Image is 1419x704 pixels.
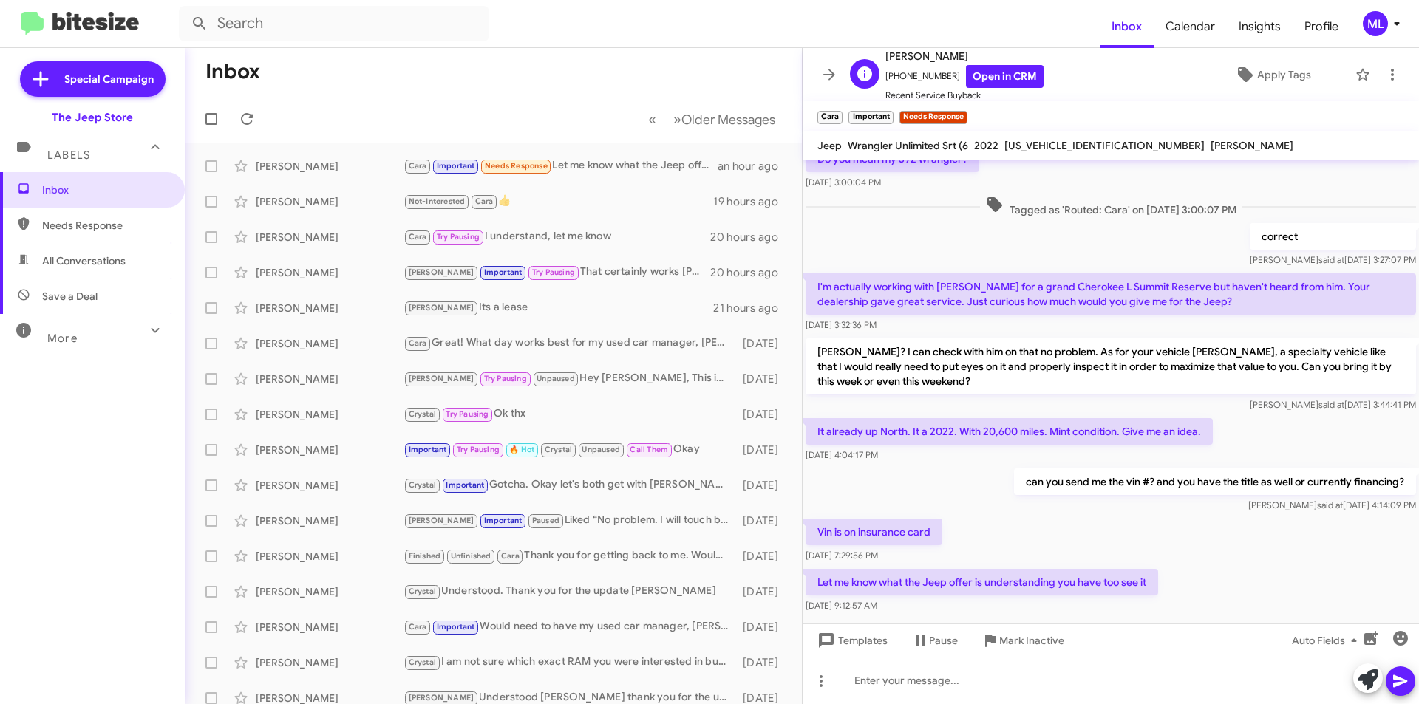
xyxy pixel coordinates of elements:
[404,512,735,529] div: Liked “No problem. I will touch base closer to then to set up a visit. Talk then!”
[47,332,78,345] span: More
[735,584,790,599] div: [DATE]
[409,161,427,171] span: Cara
[404,547,735,564] div: Thank you for getting back to me. Would need to have my used car manager, [PERSON_NAME], see the ...
[42,182,168,197] span: Inbox
[256,620,404,635] div: [PERSON_NAME]
[47,148,90,162] span: Labels
[404,264,710,281] div: That certainly works [PERSON_NAME]. Feel free to call in when you are ready or you can text me he...
[899,111,967,124] small: Needs Response
[1257,61,1311,88] span: Apply Tags
[256,478,404,493] div: [PERSON_NAME]
[664,104,784,134] button: Next
[885,65,1044,88] span: [PHONE_NUMBER]
[713,301,790,315] div: 21 hours ago
[409,587,436,596] span: Crystal
[404,370,735,387] div: Hey [PERSON_NAME], This is [PERSON_NAME] lefthand sales manager at the jeep store in [GEOGRAPHIC_...
[806,569,1158,595] p: Let me know what the Jeep offer is understanding you have too see it
[735,655,790,670] div: [DATE]
[735,549,790,564] div: [DATE]
[409,516,474,525] span: [PERSON_NAME]
[404,299,713,316] div: Its a lease
[457,445,500,454] span: Try Pausing
[630,445,668,454] span: Call Them
[803,627,899,654] button: Templates
[735,372,790,386] div: [DATE]
[475,196,494,206] span: Cara
[256,301,404,315] div: [PERSON_NAME]
[404,406,735,423] div: Ok thx
[545,445,572,454] span: Crystal
[437,232,480,242] span: Try Pausing
[256,265,404,280] div: [PERSON_NAME]
[899,627,970,654] button: Pause
[1100,5,1154,48] a: Inbox
[817,111,843,124] small: Cara
[256,194,404,209] div: [PERSON_NAME]
[806,273,1416,315] p: I'm actually working with [PERSON_NAME] for a grand Cherokee L Summit Reserve but haven't heard f...
[437,622,475,632] span: Important
[20,61,166,97] a: Special Campaign
[640,104,784,134] nav: Page navigation example
[409,374,474,383] span: [PERSON_NAME]
[806,418,1213,445] p: It already up North. It a 2022. With 20,600 miles. Mint condition. Give me an idea.
[256,159,404,174] div: [PERSON_NAME]
[817,139,842,152] span: Jeep
[929,627,958,654] span: Pause
[42,253,126,268] span: All Conversations
[256,230,404,245] div: [PERSON_NAME]
[532,267,575,277] span: Try Pausing
[848,139,968,152] span: Wrangler Unlimited Srt (6
[806,319,877,330] span: [DATE] 3:32:36 PM
[532,516,559,525] span: Paused
[806,550,878,561] span: [DATE] 7:29:56 PM
[814,627,888,654] span: Templates
[409,303,474,312] span: [PERSON_NAME]
[735,442,790,457] div: [DATE]
[713,194,790,209] div: 19 hours ago
[409,232,427,242] span: Cara
[582,445,620,454] span: Unpaused
[1317,499,1343,510] span: said at
[409,551,441,561] span: Finished
[1280,627,1375,654] button: Auto Fields
[710,230,790,245] div: 20 hours ago
[806,519,942,545] p: Vin is on insurance card
[256,407,404,422] div: [PERSON_NAME]
[1363,11,1388,36] div: ML
[848,111,893,124] small: Important
[1293,5,1350,48] a: Profile
[484,516,523,525] span: Important
[1292,627,1363,654] span: Auto Fields
[885,47,1044,65] span: [PERSON_NAME]
[999,627,1064,654] span: Mark Inactive
[256,336,404,351] div: [PERSON_NAME]
[451,551,491,561] span: Unfinished
[64,72,154,86] span: Special Campaign
[179,6,489,41] input: Search
[484,374,527,383] span: Try Pausing
[735,620,790,635] div: [DATE]
[404,476,735,493] div: Gotcha. Okay let's both get with [PERSON_NAME] [DATE] and see if if he has any additional updates...
[1211,139,1293,152] span: [PERSON_NAME]
[484,267,523,277] span: Important
[404,193,713,210] div: 👍
[1248,499,1416,510] span: [PERSON_NAME] [DATE] 4:14:09 PM
[409,622,427,632] span: Cara
[735,407,790,422] div: [DATE]
[537,374,575,383] span: Unpaused
[404,583,735,600] div: Understood. Thank you for the update [PERSON_NAME]
[681,112,775,128] span: Older Messages
[409,657,436,667] span: Crystal
[409,693,474,703] span: [PERSON_NAME]
[806,338,1416,394] p: [PERSON_NAME]? I can check with him on that no problem. As for your vehicle [PERSON_NAME], a spec...
[485,161,548,171] span: Needs Response
[1004,139,1205,152] span: [US_VEHICLE_IDENTIFICATION_NUMBER]
[1227,5,1293,48] a: Insights
[806,600,877,611] span: [DATE] 9:12:57 AM
[42,289,98,304] span: Save a Deal
[673,110,681,129] span: »
[256,584,404,599] div: [PERSON_NAME]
